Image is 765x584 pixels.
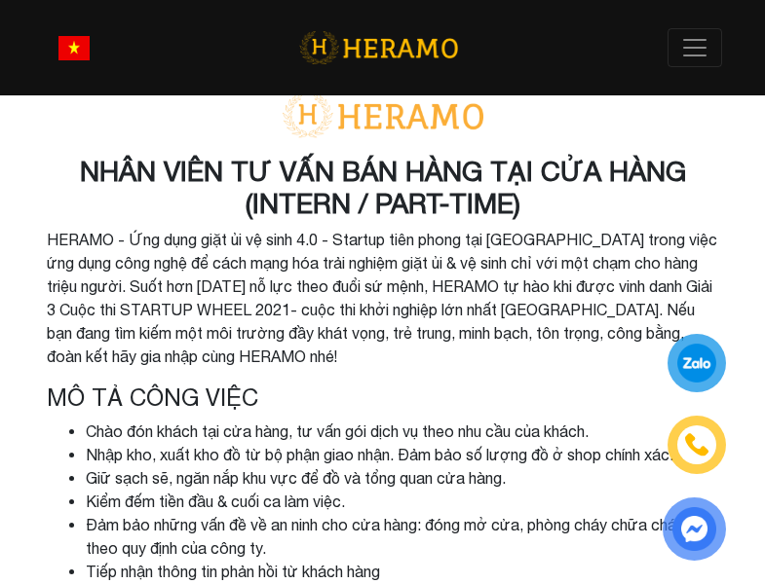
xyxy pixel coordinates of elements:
li: Tiếp nhận thông tin phản hồi từ khách hàng [86,560,719,583]
img: logo-with-text.png [276,92,490,139]
a: phone-icon [670,419,723,471]
li: Nhập kho, xuất kho đồ từ bộ phận giao nhận. Đảm bảo số lượng đồ ở shop chính xác. [86,443,719,466]
img: phone-icon [686,434,708,456]
h4: Mô tả công việc [47,383,719,412]
li: Giữ sạch sẽ, ngăn nắp khu vực để đồ và tổng quan cửa hàng. [86,466,719,490]
p: HERAMO - Ứng dụng giặt ủi vệ sinh 4.0 - Startup tiên phong tại [GEOGRAPHIC_DATA] trong việc ứng d... [47,228,719,368]
li: Chào đón khách tại cửa hàng, tư vấn gói dịch vụ theo nhu cầu của khách. [86,420,719,443]
li: Kiểm đếm tiền đầu & cuối ca làm việc. [86,490,719,513]
h3: NHÂN VIÊN TƯ VẤN BÁN HÀNG TẠI CỬA HÀNG (INTERN / PART-TIME) [47,155,719,220]
img: vn-flag.png [58,36,90,60]
li: Đảm bảo những vấn đề về an ninh cho cửa hàng: đóng mở cửa, phòng cháy chữa cháy,... theo quy định... [86,513,719,560]
img: logo [299,28,458,68]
